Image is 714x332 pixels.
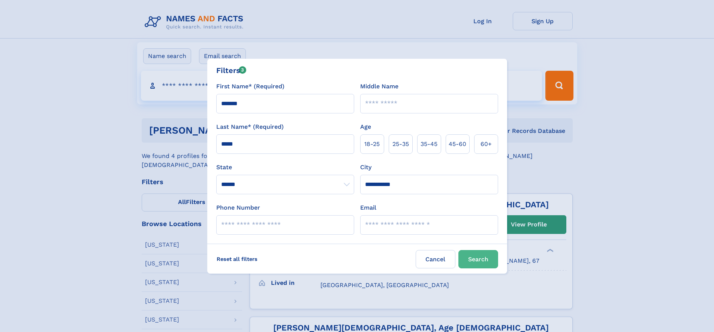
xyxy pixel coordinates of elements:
span: 45‑60 [449,140,466,149]
label: Last Name* (Required) [216,122,284,131]
button: Search [458,250,498,268]
span: 25‑35 [392,140,409,149]
label: Phone Number [216,203,260,212]
label: State [216,163,354,172]
label: First Name* (Required) [216,82,284,91]
span: 60+ [480,140,492,149]
label: Middle Name [360,82,398,91]
span: 18‑25 [364,140,380,149]
label: Reset all filters [212,250,262,268]
label: Cancel [416,250,455,268]
div: Filters [216,65,247,76]
label: Age [360,122,371,131]
label: Email [360,203,376,212]
span: 35‑45 [421,140,437,149]
label: City [360,163,371,172]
